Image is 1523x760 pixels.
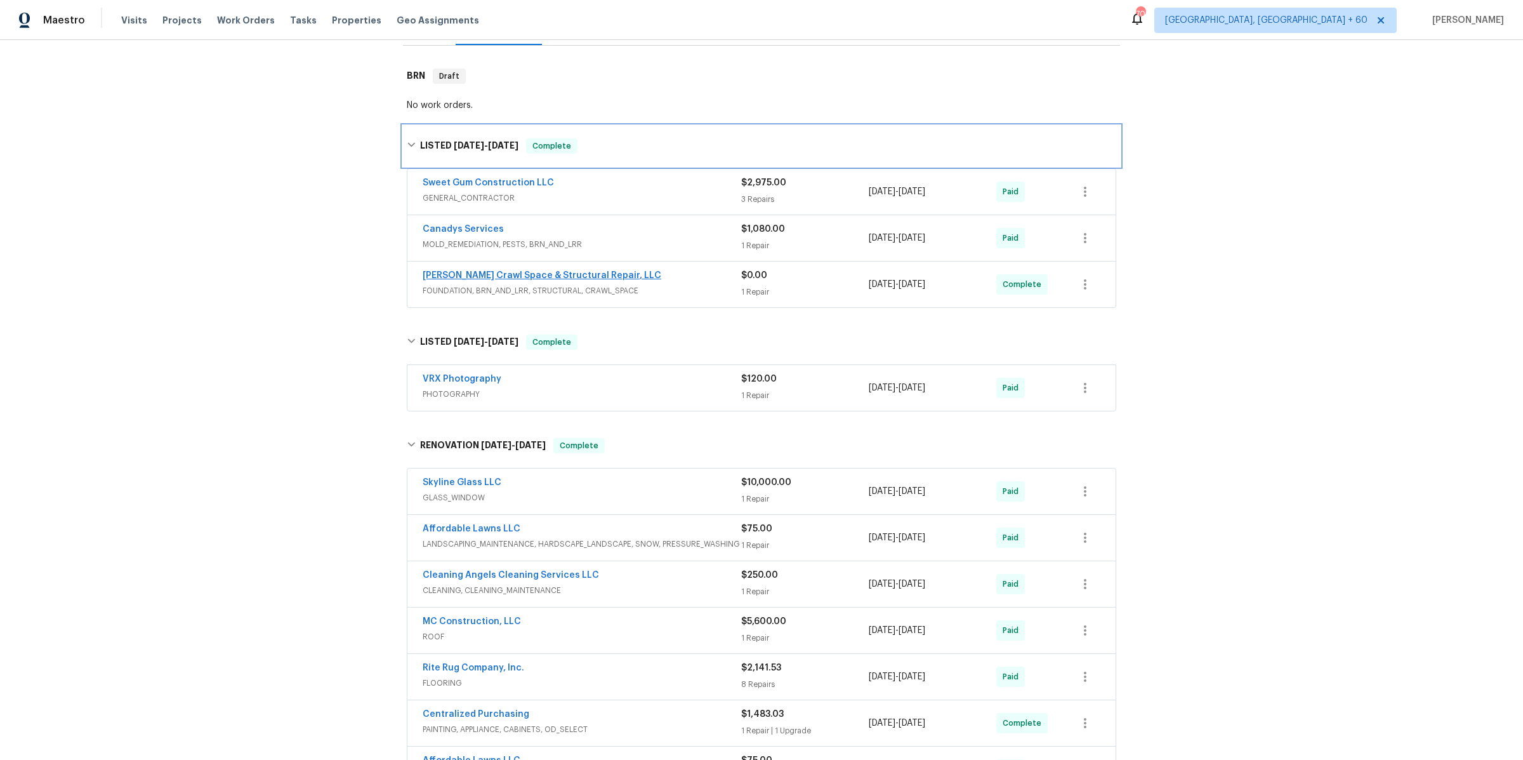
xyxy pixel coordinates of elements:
span: Complete [1003,717,1046,730]
span: [GEOGRAPHIC_DATA], [GEOGRAPHIC_DATA] + 60 [1165,14,1368,27]
span: Paid [1003,382,1024,394]
div: No work orders. [407,99,1116,112]
a: Centralized Purchasing [423,710,529,719]
span: [DATE] [899,533,925,542]
div: LISTED [DATE]-[DATE]Complete [403,126,1120,166]
div: 1 Repair [741,585,869,598]
div: 1 Repair [741,632,869,644]
span: [DATE] [454,337,484,346]
span: [DATE] [515,441,546,450]
span: GLASS_WINDOW [423,491,741,504]
span: $75.00 [741,524,772,533]
div: 1 Repair [741,389,869,402]
span: [DATE] [481,441,511,450]
span: MOLD_REMEDIATION, PESTS, BRN_AND_LRR [423,238,741,251]
div: 3 Repairs [741,193,869,206]
span: [DATE] [899,280,925,289]
span: [DATE] [454,141,484,150]
span: FLOORING [423,677,741,690]
div: 8 Repairs [741,678,869,691]
div: 705 [1136,8,1145,20]
span: $1,080.00 [741,225,785,234]
span: PAINTING, APPLIANCE, CABINETS, OD_SELECT [423,723,741,736]
span: [DATE] [488,337,518,346]
span: $5,600.00 [741,617,786,626]
div: 1 Repair | 1 Upgrade [741,724,869,737]
span: [PERSON_NAME] [1427,14,1504,27]
h6: LISTED [420,138,518,154]
span: [DATE] [869,533,895,542]
a: MC Construction, LLC [423,617,521,626]
div: 1 Repair [741,493,869,505]
span: Projects [162,14,202,27]
span: Geo Assignments [397,14,479,27]
span: $2,975.00 [741,178,786,187]
span: [DATE] [899,234,925,243]
span: - [869,185,925,198]
span: $1,483.03 [741,710,784,719]
span: LANDSCAPING_MAINTENANCE, HARDSCAPE_LANDSCAPE, SNOW, PRESSURE_WASHING [423,538,741,550]
h6: BRN [407,69,425,84]
span: [DATE] [869,383,895,392]
span: [DATE] [899,719,925,728]
span: - [454,141,518,150]
div: BRN Draft [403,56,1120,97]
a: VRX Photography [423,375,501,383]
span: Paid [1003,531,1024,544]
span: Paid [1003,670,1024,683]
span: - [869,232,925,244]
span: - [869,578,925,590]
span: Visits [121,14,147,27]
span: - [869,278,925,291]
span: Maestro [43,14,85,27]
div: RENOVATION [DATE]-[DATE]Complete [403,425,1120,466]
span: $2,141.53 [741,663,781,672]
span: Paid [1003,578,1024,590]
span: Work Orders [217,14,275,27]
span: [DATE] [869,580,895,589]
span: Tasks [290,16,317,25]
span: CLEANING, CLEANING_MAINTENANCE [423,584,741,597]
a: Sweet Gum Construction LLC [423,178,554,187]
span: [DATE] [899,672,925,681]
div: 1 Repair [741,539,869,552]
span: Paid [1003,185,1024,198]
a: Affordable Lawns LLC [423,524,520,533]
span: [DATE] [899,383,925,392]
span: - [869,717,925,730]
span: $250.00 [741,571,778,580]
div: 1 Repair [741,286,869,298]
span: Paid [1003,624,1024,637]
span: GENERAL_CONTRACTOR [423,192,741,204]
span: ROOF [423,630,741,643]
span: Complete [555,439,603,452]
span: [DATE] [869,280,895,289]
h6: RENOVATION [420,438,546,453]
span: - [869,382,925,394]
span: [DATE] [869,487,895,496]
span: Paid [1003,232,1024,244]
span: FOUNDATION, BRN_AND_LRR, STRUCTURAL, CRAWL_SPACE [423,284,741,297]
span: - [454,337,518,346]
span: $120.00 [741,375,777,383]
span: Complete [527,140,576,152]
span: $0.00 [741,271,767,280]
span: - [869,485,925,498]
h6: LISTED [420,335,518,350]
span: [DATE] [869,626,895,635]
div: LISTED [DATE]-[DATE]Complete [403,322,1120,363]
span: - [869,624,925,637]
div: 1 Repair [741,239,869,252]
span: $10,000.00 [741,478,791,487]
span: [DATE] [869,672,895,681]
a: Skyline Glass LLC [423,478,501,487]
span: Complete [1003,278,1046,291]
span: [DATE] [899,580,925,589]
span: [DATE] [899,187,925,196]
span: [DATE] [488,141,518,150]
a: Cleaning Angels Cleaning Services LLC [423,571,599,580]
span: - [869,531,925,544]
span: [DATE] [869,234,895,243]
span: [DATE] [869,187,895,196]
span: Complete [527,336,576,349]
